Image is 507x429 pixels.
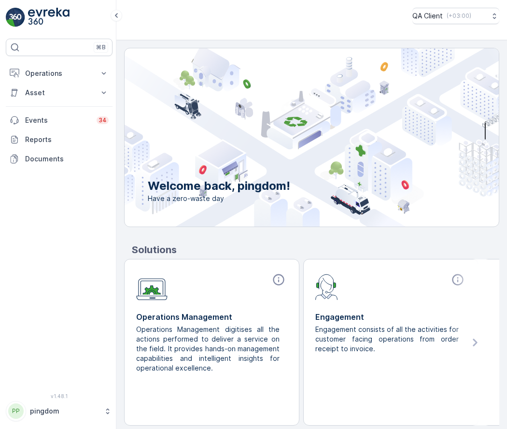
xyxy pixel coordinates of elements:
div: PP [8,403,24,419]
p: Operations Management digitises all the actions performed to deliver a service on the field. It p... [136,325,280,373]
img: city illustration [81,48,499,227]
p: ⌘B [96,43,106,51]
p: pingdom [30,406,99,416]
p: Solutions [132,243,499,257]
p: QA Client [412,11,443,21]
button: PPpingdom [6,401,113,421]
img: module-icon [136,273,168,300]
p: Asset [25,88,93,98]
img: logo_light-DOdMpM7g.png [28,8,70,27]
a: Events34 [6,111,113,130]
p: Welcome back, pingdom! [148,178,290,194]
p: Engagement consists of all the activities for customer facing operations from order receipt to in... [315,325,459,354]
button: Asset [6,83,113,102]
button: QA Client(+03:00) [412,8,499,24]
p: 34 [99,116,107,124]
p: Operations Management [136,311,287,323]
a: Reports [6,130,113,149]
span: v 1.48.1 [6,393,113,399]
p: Documents [25,154,109,164]
p: ( +03:00 ) [447,12,471,20]
span: Have a zero-waste day [148,194,290,203]
p: Reports [25,135,109,144]
button: Operations [6,64,113,83]
img: logo [6,8,25,27]
img: module-icon [315,273,338,300]
a: Documents [6,149,113,169]
p: Engagement [315,311,466,323]
p: Events [25,115,91,125]
p: Operations [25,69,93,78]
